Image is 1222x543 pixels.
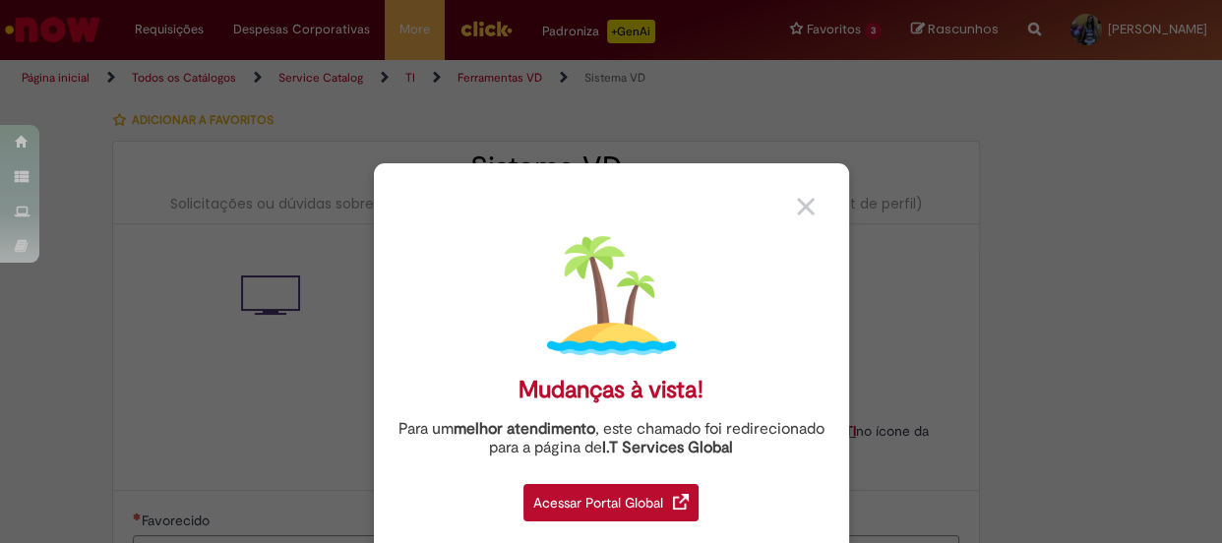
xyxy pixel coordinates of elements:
[797,198,815,215] img: close_button_grey.png
[547,231,676,360] img: island.png
[602,427,733,457] a: I.T Services Global
[389,420,834,457] div: Para um , este chamado foi redirecionado para a página de
[519,376,703,404] div: Mudanças à vista!
[523,473,699,521] a: Acessar Portal Global
[673,494,689,510] img: redirect_link.png
[454,419,595,439] strong: melhor atendimento
[523,484,699,521] div: Acessar Portal Global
